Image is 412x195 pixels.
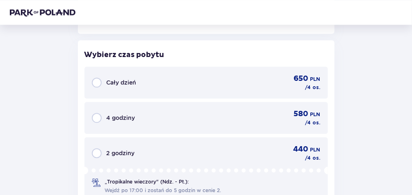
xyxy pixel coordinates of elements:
span: PLN [310,146,321,154]
span: PLN [310,111,321,118]
span: 580 [294,109,309,119]
span: / 4 os. [305,84,321,91]
h2: Wybierz czas pobytu [84,50,328,60]
span: Wejdź po 17:00 i zostań do 5 godzin w cenie 2. [105,187,221,194]
span: / 4 os. [305,154,321,162]
span: „Tropikalne wieczory" (Ndz. - Pt.): [105,178,189,186]
img: Park of Poland logo [10,8,75,16]
span: PLN [310,76,321,83]
span: Cały dzień [107,78,137,87]
span: 2 godziny [107,149,135,157]
span: 4 godziny [107,114,135,122]
span: 650 [294,74,309,84]
span: / 4 os. [305,119,321,126]
span: 440 [294,145,309,154]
